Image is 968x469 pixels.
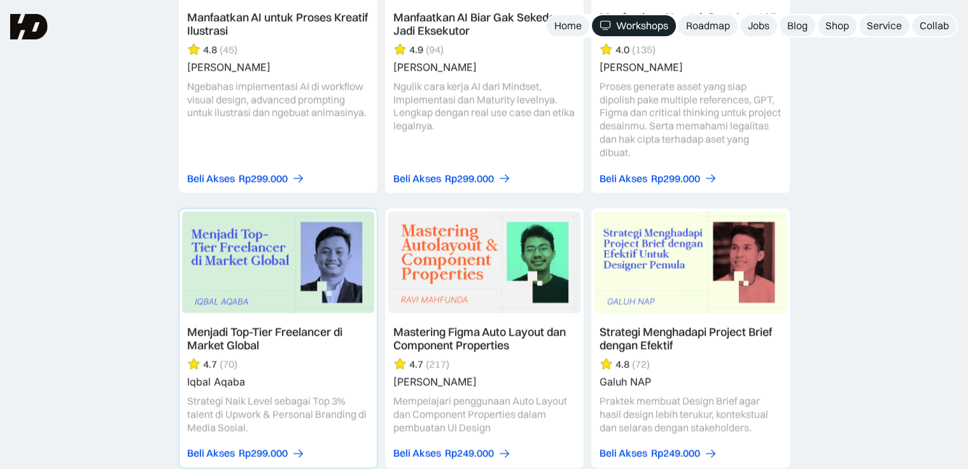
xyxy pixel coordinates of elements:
[393,447,441,460] div: Beli Akses
[554,19,582,32] div: Home
[445,172,494,186] div: Rp299.000
[393,447,511,460] a: Beli AksesRp249.000
[239,172,288,186] div: Rp299.000
[187,172,235,186] div: Beli Akses
[825,19,849,32] div: Shop
[592,15,676,36] a: Workshops
[600,172,647,186] div: Beli Akses
[616,19,668,32] div: Workshops
[187,172,305,186] a: Beli AksesRp299.000
[920,19,949,32] div: Collab
[780,15,815,36] a: Blog
[547,15,589,36] a: Home
[740,15,777,36] a: Jobs
[748,19,769,32] div: Jobs
[912,15,957,36] a: Collab
[787,19,808,32] div: Blog
[859,15,909,36] a: Service
[651,447,700,460] div: Rp249.000
[393,172,441,186] div: Beli Akses
[651,172,700,186] div: Rp299.000
[818,15,857,36] a: Shop
[867,19,902,32] div: Service
[187,447,305,460] a: Beli AksesRp299.000
[187,447,235,460] div: Beli Akses
[686,19,730,32] div: Roadmap
[393,172,511,186] a: Beli AksesRp299.000
[600,447,647,460] div: Beli Akses
[600,172,717,186] a: Beli AksesRp299.000
[239,447,288,460] div: Rp299.000
[445,447,494,460] div: Rp249.000
[678,15,738,36] a: Roadmap
[600,447,717,460] a: Beli AksesRp249.000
